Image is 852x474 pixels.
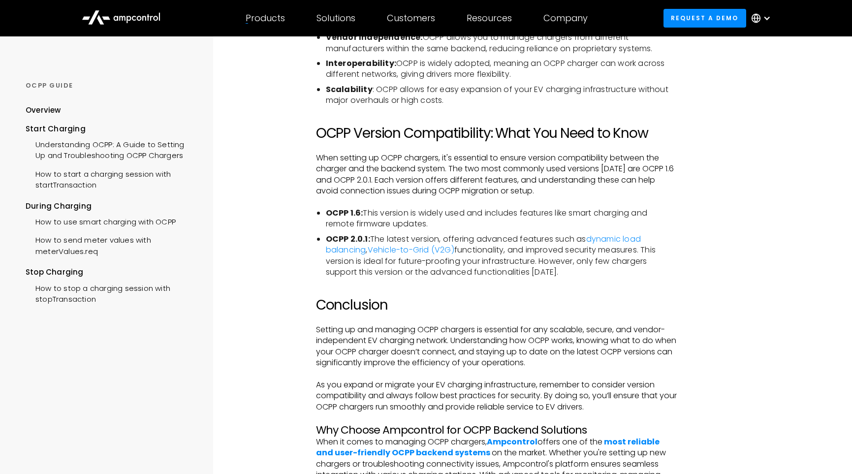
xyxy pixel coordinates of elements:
li: OCPP is widely adopted, meaning an OCPP charger can work across different networks, giving driver... [326,58,677,80]
div: During Charging [26,201,196,212]
p: ‍ [316,114,677,125]
li: The latest version, offering advanced features such as , functionality, and improved security mea... [326,234,677,278]
strong: OCPP 2.0.1: [326,233,370,245]
p: ‍ [316,142,677,153]
a: How to start a charging session with startTransaction [26,164,196,193]
h2: Conclusion [316,297,677,314]
li: : OCPP allows for easy expansion of your EV charging infrastructure without major overhauls or hi... [326,84,677,106]
strong: Interoperability: [326,58,396,69]
li: OCPP allows you to manage chargers from different manufacturers within the same backend, reducing... [326,32,677,54]
strong: Scalability [326,84,373,95]
p: Setting up and managing OCPP chargers is essential for any scalable, secure, and vendor-independe... [316,324,677,369]
div: Solutions [316,13,355,24]
div: Resources [467,13,512,24]
a: most reliable and user-friendly OCPP backend systems [316,436,660,458]
p: When setting up OCPP chargers, it's essential to ensure version compatibility between the charger... [316,153,677,197]
a: dynamic load balancing [326,233,641,255]
a: How to send meter values with meterValues.req [26,230,196,259]
div: Stop Charging [26,267,196,278]
strong: OCPP 1.6: [326,207,363,219]
a: Vehicle-to-Grid (V2G) [368,244,454,255]
a: Request a demo [663,9,746,27]
a: Understanding OCPP: A Guide to Setting Up and Troubleshooting OCPP Chargers [26,134,196,164]
a: How to stop a charging session with stopTransaction [26,278,196,308]
div: Products [246,13,285,24]
div: Start Charging [26,124,196,134]
p: ‍ [316,313,677,324]
div: Company [543,13,588,24]
a: How to use smart charging with OCPP [26,212,176,230]
p: ‍ [316,197,677,208]
a: Overview [26,105,61,123]
p: ‍ [316,412,677,423]
a: Ampcontrol [487,436,537,447]
strong: Vendor Independence: [326,32,423,43]
div: Customers [387,13,435,24]
h3: Why Choose Ampcontrol for OCPP Backend Solutions [316,424,677,437]
p: ‍ [316,285,677,296]
h2: OCPP Version Compatibility: What You Need to Know [316,125,677,142]
p: ‍ [316,369,677,379]
div: OCPP GUIDE [26,81,196,90]
li: This version is widely used and includes features like smart charging and remote firmware updates. [326,208,677,230]
p: As you expand or migrate your EV charging infrastructure, remember to consider version compatibil... [316,379,677,412]
div: Overview [26,105,61,116]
